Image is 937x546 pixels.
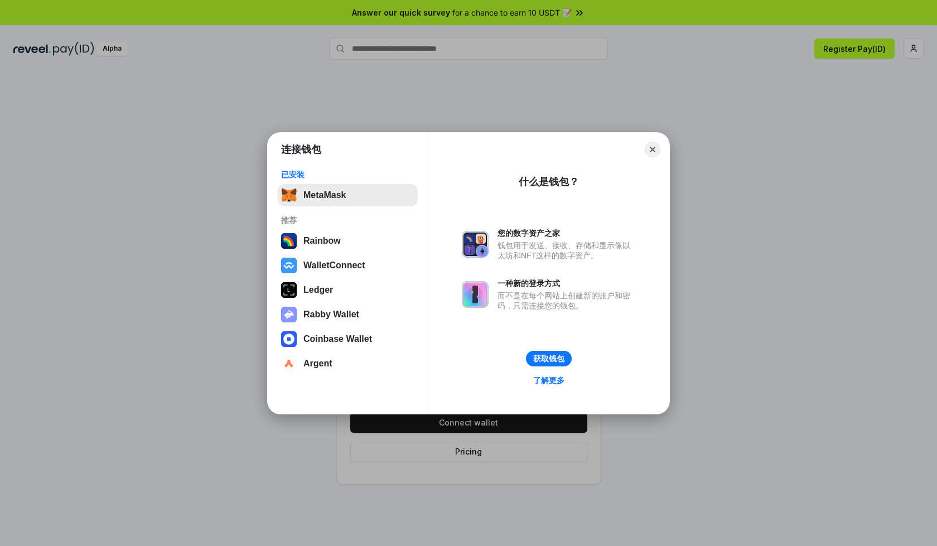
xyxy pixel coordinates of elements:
[278,184,418,206] button: MetaMask
[278,352,418,375] button: Argent
[527,373,571,388] a: 了解更多
[462,281,489,308] img: svg+xml,%3Csvg%20xmlns%3D%22http%3A%2F%2Fwww.w3.org%2F2000%2Fsvg%22%20fill%3D%22none%22%20viewBox...
[498,240,636,260] div: 钱包用于发送、接收、存储和显示像以太坊和NFT这样的数字资产。
[519,175,579,189] div: 什么是钱包？
[281,187,297,203] img: svg+xml,%3Csvg%20fill%3D%22none%22%20height%3D%2233%22%20viewBox%3D%220%200%2035%2033%22%20width%...
[278,254,418,277] button: WalletConnect
[498,228,636,238] div: 您的数字资产之家
[281,233,297,249] img: svg+xml,%3Csvg%20width%3D%22120%22%20height%3D%22120%22%20viewBox%3D%220%200%20120%20120%22%20fil...
[281,307,297,322] img: svg+xml,%3Csvg%20xmlns%3D%22http%3A%2F%2Fwww.w3.org%2F2000%2Fsvg%22%20fill%3D%22none%22%20viewBox...
[303,285,333,295] div: Ledger
[278,328,418,350] button: Coinbase Wallet
[645,142,660,157] button: Close
[303,260,365,270] div: WalletConnect
[303,359,332,369] div: Argent
[533,354,564,364] div: 获取钱包
[278,279,418,301] button: Ledger
[281,331,297,347] img: svg+xml,%3Csvg%20width%3D%2228%22%20height%3D%2228%22%20viewBox%3D%220%200%2028%2028%22%20fill%3D...
[303,190,346,200] div: MetaMask
[281,356,297,371] img: svg+xml,%3Csvg%20width%3D%2228%22%20height%3D%2228%22%20viewBox%3D%220%200%2028%2028%22%20fill%3D...
[278,303,418,326] button: Rabby Wallet
[498,291,636,311] div: 而不是在每个网站上创建新的账户和密码，只需连接您的钱包。
[281,143,321,156] h1: 连接钱包
[533,375,564,385] div: 了解更多
[281,215,414,225] div: 推荐
[526,351,572,366] button: 获取钱包
[303,334,372,344] div: Coinbase Wallet
[281,170,414,180] div: 已安装
[281,258,297,273] img: svg+xml,%3Csvg%20width%3D%2228%22%20height%3D%2228%22%20viewBox%3D%220%200%2028%2028%22%20fill%3D...
[462,231,489,258] img: svg+xml,%3Csvg%20xmlns%3D%22http%3A%2F%2Fwww.w3.org%2F2000%2Fsvg%22%20fill%3D%22none%22%20viewBox...
[303,236,341,246] div: Rainbow
[303,310,359,320] div: Rabby Wallet
[278,230,418,252] button: Rainbow
[281,282,297,298] img: svg+xml,%3Csvg%20xmlns%3D%22http%3A%2F%2Fwww.w3.org%2F2000%2Fsvg%22%20width%3D%2228%22%20height%3...
[498,278,636,288] div: 一种新的登录方式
